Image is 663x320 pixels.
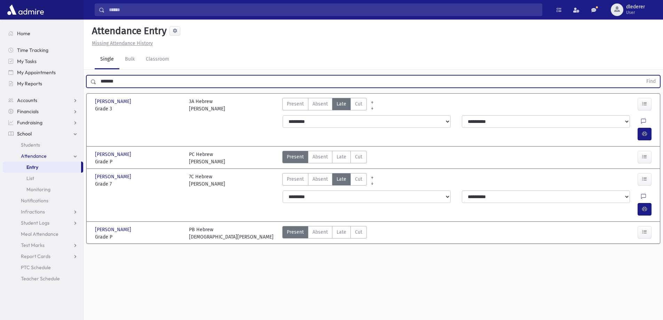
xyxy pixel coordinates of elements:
a: Notifications [3,195,83,206]
a: Bulk [119,50,140,69]
img: AdmirePro [6,3,46,17]
span: Absent [313,228,328,236]
span: Absent [313,175,328,183]
a: Student Logs [3,217,83,228]
span: Accounts [17,97,37,103]
a: Single [95,50,119,69]
span: List [26,175,34,181]
div: 3A Hebrew [PERSON_NAME] [189,98,225,112]
span: Absent [313,100,328,108]
span: Present [287,175,304,183]
span: [PERSON_NAME] [95,173,133,180]
div: PB Hebrew [DEMOGRAPHIC_DATA][PERSON_NAME] [189,226,274,241]
div: AttTypes [282,98,367,112]
a: My Appointments [3,67,83,78]
span: [PERSON_NAME] [95,98,133,105]
span: Students [21,142,40,148]
span: Grade 3 [95,105,182,112]
span: Present [287,228,304,236]
a: Accounts [3,95,83,106]
u: Missing Attendance History [92,40,153,46]
span: Student Logs [21,220,49,226]
span: [PERSON_NAME] [95,226,133,233]
a: Fundraising [3,117,83,128]
span: Cut [355,228,362,236]
a: Financials [3,106,83,117]
span: Late [337,153,346,161]
a: Teacher Schedule [3,273,83,284]
a: School [3,128,83,139]
div: 7C Hebrew [PERSON_NAME] [189,173,225,188]
span: Fundraising [17,119,42,126]
span: My Tasks [17,58,37,64]
a: Attendance [3,150,83,162]
span: Report Cards [21,253,50,259]
a: Time Tracking [3,45,83,56]
span: Notifications [21,197,48,204]
span: Grade 7 [95,180,182,188]
span: Monitoring [26,186,50,193]
div: AttTypes [282,173,367,188]
a: List [3,173,83,184]
span: Teacher Schedule [21,275,60,282]
div: AttTypes [282,151,367,165]
button: Find [642,76,660,87]
span: PTC Schedule [21,264,51,271]
span: Home [17,30,30,37]
span: Absent [313,153,328,161]
a: Meal Attendance [3,228,83,240]
span: Infractions [21,209,45,215]
span: Entry [26,164,38,170]
span: User [626,10,645,15]
span: Late [337,175,346,183]
a: Students [3,139,83,150]
span: Late [337,100,346,108]
a: Entry [3,162,81,173]
span: School [17,131,32,137]
div: AttTypes [282,226,367,241]
a: Home [3,28,83,39]
a: Report Cards [3,251,83,262]
span: Test Marks [21,242,45,248]
a: My Tasks [3,56,83,67]
a: Infractions [3,206,83,217]
h5: Attendance Entry [89,25,167,37]
span: Grade P [95,158,182,165]
span: Cut [355,153,362,161]
a: PTC Schedule [3,262,83,273]
span: Present [287,153,304,161]
span: Time Tracking [17,47,48,53]
a: Test Marks [3,240,83,251]
span: Grade P [95,233,182,241]
a: Monitoring [3,184,83,195]
span: [PERSON_NAME] [95,151,133,158]
span: Financials [17,108,39,115]
a: Missing Attendance History [89,40,153,46]
span: Present [287,100,304,108]
span: Cut [355,100,362,108]
span: Attendance [21,153,47,159]
span: Late [337,228,346,236]
div: PC Hebrew [PERSON_NAME] [189,151,225,165]
span: My Appointments [17,69,56,76]
input: Search [105,3,542,16]
span: Meal Attendance [21,231,58,237]
a: Classroom [140,50,175,69]
a: My Reports [3,78,83,89]
span: Cut [355,175,362,183]
span: dlederer [626,4,645,10]
span: My Reports [17,80,42,87]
